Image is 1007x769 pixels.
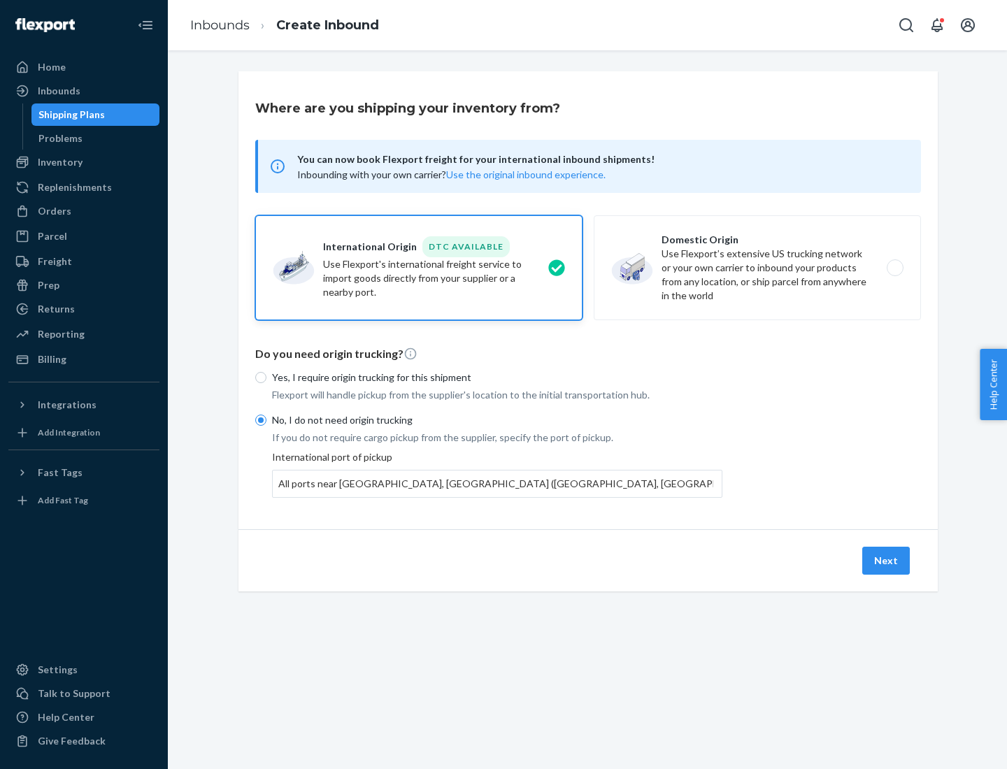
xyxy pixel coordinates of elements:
[297,151,904,168] span: You can now book Flexport freight for your international inbound shipments!
[8,250,159,273] a: Freight
[892,11,920,39] button: Open Search Box
[8,422,159,444] a: Add Integration
[38,278,59,292] div: Prep
[38,229,67,243] div: Parcel
[38,466,83,480] div: Fast Tags
[272,450,722,498] div: International port of pickup
[38,398,97,412] div: Integrations
[8,730,159,752] button: Give Feedback
[131,11,159,39] button: Close Navigation
[38,155,83,169] div: Inventory
[8,461,159,484] button: Fast Tags
[38,204,71,218] div: Orders
[38,302,75,316] div: Returns
[297,168,606,180] span: Inbounding with your own carrier?
[980,349,1007,420] button: Help Center
[38,352,66,366] div: Billing
[862,547,910,575] button: Next
[8,682,159,705] a: Talk to Support
[31,103,160,126] a: Shipping Plans
[38,131,83,145] div: Problems
[954,11,982,39] button: Open account menu
[8,151,159,173] a: Inventory
[38,494,88,506] div: Add Fast Tag
[8,56,159,78] a: Home
[272,431,722,445] p: If you do not require cargo pickup from the supplier, specify the port of pickup.
[923,11,951,39] button: Open notifications
[38,84,80,98] div: Inbounds
[31,127,160,150] a: Problems
[38,687,110,700] div: Talk to Support
[179,5,390,46] ol: breadcrumbs
[8,659,159,681] a: Settings
[272,371,722,384] p: Yes, I require origin trucking for this shipment
[38,108,105,122] div: Shipping Plans
[8,323,159,345] a: Reporting
[38,254,72,268] div: Freight
[272,388,722,402] p: Flexport will handle pickup from the supplier's location to the initial transportation hub.
[38,663,78,677] div: Settings
[8,176,159,199] a: Replenishments
[8,394,159,416] button: Integrations
[38,60,66,74] div: Home
[255,415,266,426] input: No, I do not need origin trucking
[446,168,606,182] button: Use the original inbound experience.
[8,348,159,371] a: Billing
[38,180,112,194] div: Replenishments
[8,274,159,296] a: Prep
[8,706,159,728] a: Help Center
[8,80,159,102] a: Inbounds
[8,298,159,320] a: Returns
[272,413,722,427] p: No, I do not need origin trucking
[255,372,266,383] input: Yes, I require origin trucking for this shipment
[8,489,159,512] a: Add Fast Tag
[276,17,379,33] a: Create Inbound
[255,346,921,362] p: Do you need origin trucking?
[38,734,106,748] div: Give Feedback
[38,327,85,341] div: Reporting
[8,200,159,222] a: Orders
[255,99,560,117] h3: Where are you shipping your inventory from?
[38,426,100,438] div: Add Integration
[8,225,159,247] a: Parcel
[38,710,94,724] div: Help Center
[15,18,75,32] img: Flexport logo
[190,17,250,33] a: Inbounds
